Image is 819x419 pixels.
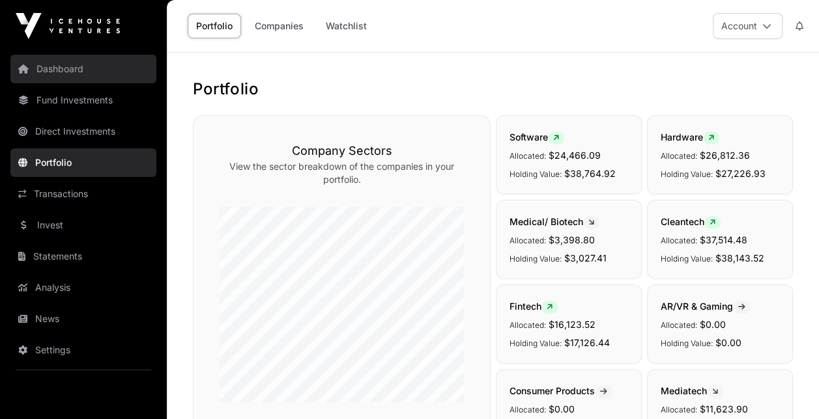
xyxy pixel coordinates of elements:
[510,131,564,142] span: Software
[754,357,819,419] iframe: Chat Widget
[700,319,726,330] span: $0.00
[510,405,546,414] span: Allocated:
[10,117,156,146] a: Direct Investments
[700,150,750,161] span: $26,812.36
[220,160,464,186] p: View the sector breakdown of the companies in your portfolio.
[661,338,713,348] span: Holding Value:
[715,337,741,348] span: $0.00
[10,211,156,239] a: Invest
[661,405,697,414] span: Allocated:
[661,301,751,312] span: AR/VR & Gaming
[549,403,575,414] span: $0.00
[549,319,596,330] span: $16,123.52
[661,385,723,396] span: Mediatech
[661,236,697,245] span: Allocated:
[10,86,156,115] a: Fund Investments
[188,14,241,38] a: Portfolio
[549,234,595,245] span: $3,398.80
[510,151,546,161] span: Allocated:
[564,168,616,179] span: $38,764.92
[193,79,793,100] h1: Portfolio
[10,242,156,271] a: Statements
[510,236,546,245] span: Allocated:
[317,14,375,38] a: Watchlist
[510,254,562,264] span: Holding Value:
[661,320,697,330] span: Allocated:
[510,216,599,227] span: Medical/ Biotech
[510,169,562,179] span: Holding Value:
[661,131,719,142] span: Hardware
[10,55,156,83] a: Dashboard
[16,13,120,39] img: Icehouse Ventures Logo
[715,252,764,264] span: $38,143.52
[700,403,748,414] span: $11,623.90
[246,14,312,38] a: Companies
[564,252,607,264] span: $3,027.41
[661,169,713,179] span: Holding Value:
[220,142,464,160] h3: Company Sectors
[10,148,156,177] a: Portfolio
[10,273,156,302] a: Analysis
[10,180,156,208] a: Transactions
[700,234,747,245] span: $37,514.48
[715,168,766,179] span: $27,226.93
[661,254,713,264] span: Holding Value:
[713,13,783,39] button: Account
[549,150,601,161] span: $24,466.09
[510,301,558,312] span: Fintech
[661,151,697,161] span: Allocated:
[510,385,612,396] span: Consumer Products
[564,337,610,348] span: $17,126.44
[10,336,156,364] a: Settings
[510,338,562,348] span: Holding Value:
[10,304,156,333] a: News
[661,216,721,227] span: Cleantech
[510,320,546,330] span: Allocated:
